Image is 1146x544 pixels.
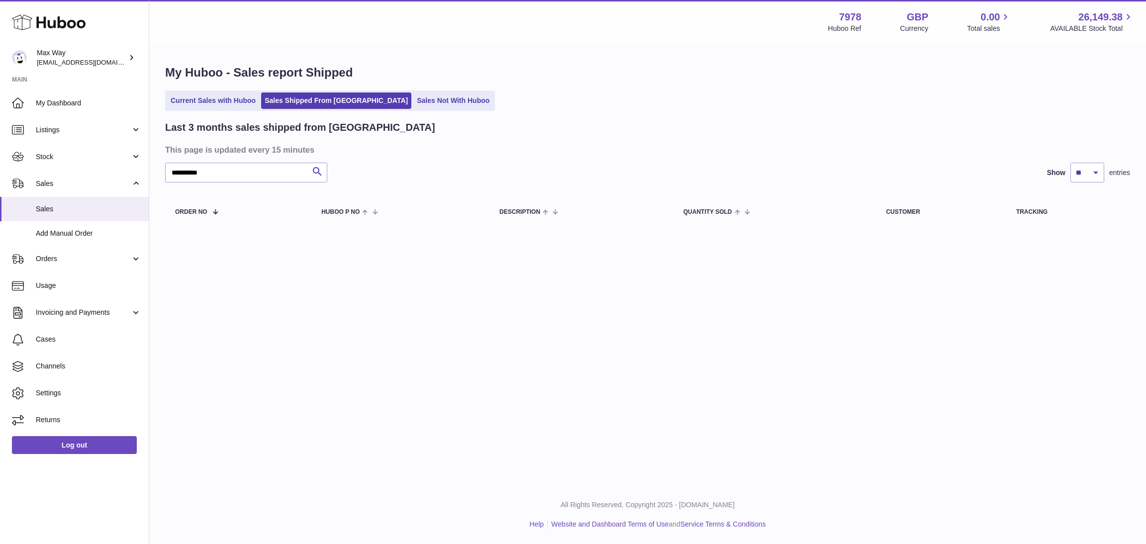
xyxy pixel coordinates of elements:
span: Total sales [967,24,1011,33]
span: Huboo P no [321,209,360,215]
span: Listings [36,125,131,135]
div: Customer [886,209,996,215]
a: Sales Not With Huboo [413,92,493,109]
a: Service Terms & Conditions [680,520,766,528]
a: Current Sales with Huboo [167,92,259,109]
span: [EMAIL_ADDRESS][DOMAIN_NAME] [37,58,146,66]
span: Sales [36,204,141,214]
strong: 7978 [839,10,861,24]
span: Usage [36,281,141,290]
a: 0.00 Total sales [967,10,1011,33]
span: Order No [175,209,207,215]
li: and [548,520,765,529]
span: 26,149.38 [1078,10,1123,24]
span: 0.00 [981,10,1000,24]
span: AVAILABLE Stock Total [1050,24,1134,33]
span: Invoicing and Payments [36,308,131,317]
a: Log out [12,436,137,454]
span: Channels [36,362,141,371]
a: Help [530,520,544,528]
div: Max Way [37,48,126,67]
span: Returns [36,415,141,425]
span: Cases [36,335,141,344]
div: Huboo Ref [828,24,861,33]
img: Max@LongevityBox.co.uk [12,50,27,65]
h1: My Huboo - Sales report Shipped [165,65,1130,81]
a: Website and Dashboard Terms of Use [551,520,668,528]
span: Orders [36,254,131,264]
p: All Rights Reserved. Copyright 2025 - [DOMAIN_NAME] [157,500,1138,510]
div: Tracking [1016,209,1120,215]
a: 26,149.38 AVAILABLE Stock Total [1050,10,1134,33]
span: Stock [36,152,131,162]
span: Description [499,209,540,215]
div: Currency [900,24,929,33]
span: entries [1109,168,1130,178]
span: Quantity Sold [683,209,732,215]
span: Settings [36,388,141,398]
label: Show [1047,168,1065,178]
strong: GBP [907,10,928,24]
h2: Last 3 months sales shipped from [GEOGRAPHIC_DATA] [165,121,435,134]
span: My Dashboard [36,98,141,108]
a: Sales Shipped From [GEOGRAPHIC_DATA] [261,92,411,109]
span: Add Manual Order [36,229,141,238]
h3: This page is updated every 15 minutes [165,144,1128,155]
span: Sales [36,179,131,188]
